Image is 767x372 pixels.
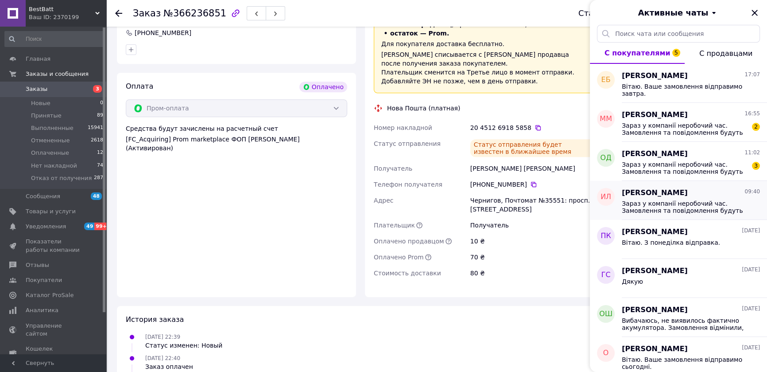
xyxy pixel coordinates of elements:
span: Каталог ProSale [26,291,74,299]
span: [DATE] 22:39 [145,334,180,340]
span: Сообщения [26,192,60,200]
span: [PERSON_NAME] [622,110,688,120]
button: ОШ[PERSON_NAME][DATE]Вибачаюсь, не виявилось фактично акумулятора. Замовлення відмінили, кошти ва... [590,298,767,337]
span: 11:02 [744,149,760,157]
button: ПК[PERSON_NAME][DATE]Вітаю. З понеділка відправка. [590,220,767,259]
span: [PERSON_NAME] [622,227,688,237]
span: Оплата [126,82,153,90]
button: ИЛ[PERSON_NAME]09:40Зараз у компанії неробочий час. Замовлення та повідомлення будуть оброблені з... [590,181,767,220]
span: 17:07 [744,71,760,78]
span: ОШ [599,309,612,319]
span: Товары и услуги [26,208,76,215]
span: Заказы [26,85,47,93]
span: Вибачаюсь, не виявилось фактично акумулятора. Замовлення відмінили, кошти вам повернулись. [622,317,748,331]
span: Отказ от получения [31,174,92,182]
span: 5 [672,49,680,57]
span: Телефон получателя [374,181,442,188]
span: Дякую [622,278,643,285]
div: Статус изменен: Новый [145,341,222,350]
button: С продавцами [685,43,767,64]
div: Вернуться назад [115,9,122,18]
span: 74 [97,162,103,170]
button: С покупателями5 [590,43,685,64]
span: С продавцами [699,49,752,58]
button: ММ[PERSON_NAME]16:55Зараз у компанії неробочий час. Замовлення та повідомлення будуть оброблені з... [590,103,767,142]
span: С покупателями [604,49,670,57]
div: Нова Пошта (платная) [385,104,462,113]
span: Активные чаты [638,7,709,19]
span: Покупатели [26,276,62,284]
span: Кошелек компании [26,345,82,361]
span: Отмененные [31,137,70,145]
span: [PERSON_NAME] [622,266,688,276]
span: [PERSON_NAME] [622,305,688,315]
span: [DATE] [742,305,760,313]
span: [PERSON_NAME] [622,149,688,159]
span: Номер накладной [374,124,432,131]
span: ПК [600,231,611,241]
div: [PHONE_NUMBER] [134,28,192,37]
span: [PERSON_NAME] [622,71,688,81]
div: Статус заказа [578,9,638,18]
div: [FC_Acquiring] Prom marketplace ФОП [PERSON_NAME] (Активирован) [126,135,347,153]
span: Оплачено Prom [374,254,424,261]
div: 10 ₴ [469,233,597,249]
span: Показатели работы компании [26,238,82,254]
span: [PERSON_NAME] [622,188,688,198]
span: Заказ [133,8,161,19]
span: [DATE] [742,227,760,235]
span: Зараз у компанії неробочий час. Замовлення та повідомлення будуть оброблені з 08:00 найближчого р... [622,122,748,136]
span: Принятые [31,112,62,120]
span: [DATE] [742,266,760,274]
span: Оплачено продавцом [374,238,444,245]
span: 2 [752,123,760,131]
div: Статус отправления будет известен в ближайшее время [470,139,595,157]
span: 09:40 [744,188,760,196]
span: Уведомления [26,223,66,231]
button: ОД[PERSON_NAME]11:02Зараз у компанії неробочий час. Замовлення та повідомлення будуть оброблені з... [590,142,767,181]
span: Получатель [374,165,412,172]
span: ММ [600,114,612,124]
span: 0 [100,99,103,107]
div: Для покупателя доставка бесплатно. [381,39,588,48]
button: Активные чаты [615,7,742,19]
span: Отзывы [26,261,49,269]
div: Заказ оплачен [145,362,193,371]
div: [PERSON_NAME] [PERSON_NAME] [469,161,597,176]
span: остаток — Prom. [390,30,449,37]
span: [DATE] [742,344,760,352]
span: Управление сайтом [26,322,82,338]
span: ИЛ [600,192,611,202]
span: 49 [84,223,94,230]
span: ГС [601,270,611,280]
span: Нет накладной [31,162,77,170]
span: 12 [97,149,103,157]
button: ЕБ[PERSON_NAME]17:07Вітаю. Ваше замовлення відправимо завтра. [590,64,767,103]
span: Оплаченные [31,149,69,157]
span: 3 [93,85,102,93]
span: Зараз у компанії неробочий час. Замовлення та повідомлення будуть оброблені з 08:00 найближчого р... [622,161,748,175]
div: [PERSON_NAME] списывается с [PERSON_NAME] продавца после получения заказа покупателем. Плательщик... [381,50,588,86]
span: 89 [97,112,103,120]
span: 48 [91,192,102,200]
span: 3 [752,162,760,170]
div: Средства будут зачислены на расчетный счет [126,124,347,153]
span: №366236851 [163,8,226,19]
span: Вітаю. Ваше замовлення відправимо завтра. [622,83,748,97]
div: [PHONE_NUMBER] [470,180,595,189]
span: Выполненные [31,124,74,132]
span: Стоимость доставки [374,270,441,277]
span: ОД [600,153,611,163]
span: История заказа [126,315,184,324]
span: Адрес [374,197,393,204]
span: 30 ₴ — продавец [390,21,452,28]
input: Поиск [4,31,104,47]
span: Зараз у компанії неробочий час. Замовлення та повідомлення будуть оброблені з 08:00 найближчого р... [622,200,748,214]
div: Получатель [469,217,597,233]
span: Главная [26,55,50,63]
span: Новые [31,99,50,107]
span: 287 [94,174,103,182]
div: 80 ₴ [469,265,597,281]
button: Закрыть [749,8,760,18]
span: [PERSON_NAME] [622,344,688,354]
